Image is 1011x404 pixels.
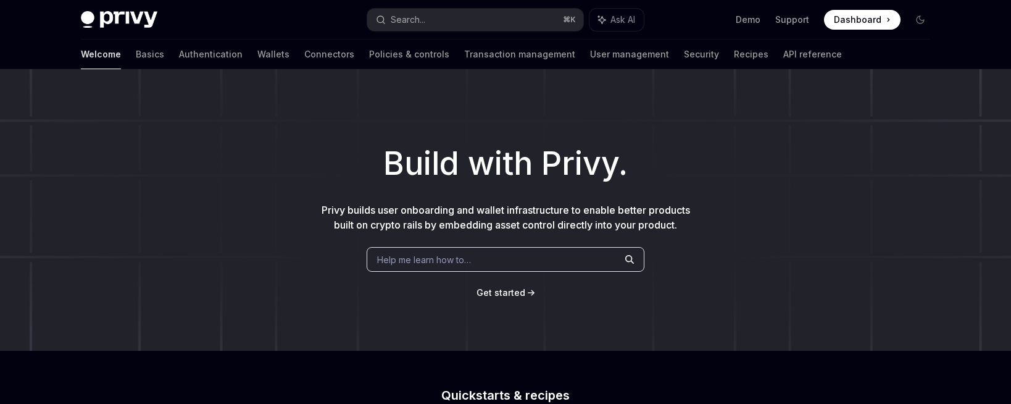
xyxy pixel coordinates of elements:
a: Wallets [257,40,289,69]
h2: Quickstarts & recipes [288,389,723,402]
a: Get started [476,287,525,299]
button: Ask AI [589,9,644,31]
a: Support [775,14,809,26]
a: Authentication [179,40,243,69]
a: Dashboard [824,10,901,30]
button: Toggle dark mode [910,10,930,30]
img: dark logo [81,11,157,28]
span: Ask AI [610,14,635,26]
a: Welcome [81,40,121,69]
a: Basics [136,40,164,69]
span: Get started [476,287,525,298]
a: Transaction management [464,40,575,69]
span: Dashboard [834,14,881,26]
a: User management [590,40,669,69]
span: Help me learn how to… [377,253,471,266]
a: Policies & controls [369,40,449,69]
button: Search...⌘K [367,9,583,31]
a: Demo [736,14,760,26]
a: API reference [783,40,842,69]
a: Security [684,40,719,69]
span: Privy builds user onboarding and wallet infrastructure to enable better products built on crypto ... [322,204,690,231]
div: Search... [391,12,425,27]
a: Connectors [304,40,354,69]
h1: Build with Privy. [20,140,991,188]
a: Recipes [734,40,768,69]
span: ⌘ K [563,15,576,25]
